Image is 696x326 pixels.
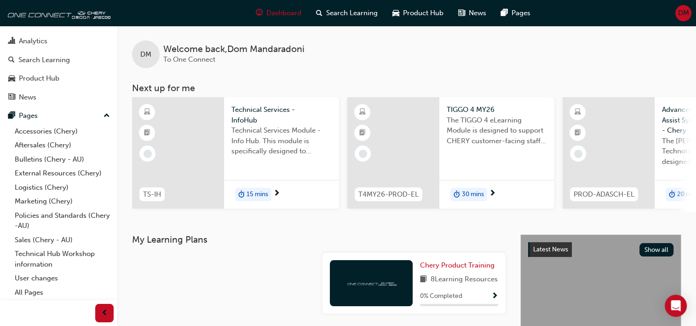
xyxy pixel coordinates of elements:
[678,8,689,18] span: DM
[491,292,498,301] span: Show Progress
[8,56,15,64] span: search-icon
[5,4,110,22] img: oneconnect
[392,7,399,19] span: car-icon
[19,73,59,84] div: Product Hub
[19,92,36,103] div: News
[11,209,114,233] a: Policies and Standards (Chery -AU)
[4,107,114,124] button: Pages
[512,8,530,18] span: Pages
[143,189,161,200] span: TS-IH
[8,112,15,120] span: pages-icon
[447,105,547,115] span: TIGGO 4 MY26
[420,261,495,269] span: Chery Product Training
[163,44,305,55] span: Welcome back , Dom Mandaradoni
[266,8,301,18] span: Dashboard
[454,189,460,201] span: duration-icon
[256,7,263,19] span: guage-icon
[533,245,568,253] span: Latest News
[347,97,554,209] a: T4MY26-PROD-ELTIGGO 4 MY26The TIGGO 4 eLearning Module is designed to support CHERY customer-faci...
[11,180,114,195] a: Logistics (Chery)
[144,106,150,118] span: learningResourceType_ELEARNING-icon
[11,166,114,180] a: External Resources (Chery)
[11,152,114,167] a: Bulletins (Chery - AU)
[420,291,462,302] span: 0 % Completed
[104,110,110,122] span: up-icon
[163,55,215,64] span: To One Connect
[675,5,691,21] button: DM
[11,271,114,285] a: User changes
[4,70,114,87] a: Product Hub
[8,93,15,102] span: news-icon
[665,295,687,317] div: Open Intercom Messenger
[491,291,498,302] button: Show Progress
[144,150,152,158] span: learningRecordVerb_NONE-icon
[8,19,15,27] span: people-icon
[528,242,673,257] a: Latest NewsShow all
[431,274,498,285] span: 8 Learning Resources
[575,106,581,118] span: learningResourceType_ELEARNING-icon
[247,189,268,200] span: 15 mins
[420,260,498,271] a: Chery Product Training
[248,4,309,23] a: guage-iconDashboard
[574,150,582,158] span: learningRecordVerb_NONE-icon
[231,125,332,157] span: Technical Services Module - Info Hub. This module is specifically designed to address the require...
[231,105,332,125] span: Technical Services - InfoHub
[462,189,484,200] span: 30 mins
[574,189,634,200] span: PROD-ADASCH-EL
[669,189,675,201] span: duration-icon
[238,189,245,201] span: duration-icon
[18,55,70,65] div: Search Learning
[346,279,397,287] img: oneconnect
[501,7,508,19] span: pages-icon
[8,75,15,83] span: car-icon
[359,127,366,139] span: booktick-icon
[385,4,451,23] a: car-iconProduct Hub
[11,194,114,209] a: Marketing (Chery)
[273,190,280,198] span: next-icon
[447,115,547,146] span: The TIGGO 4 eLearning Module is designed to support CHERY customer-facing staff with the product ...
[4,89,114,106] a: News
[639,243,674,256] button: Show all
[8,37,15,46] span: chart-icon
[101,308,108,319] span: prev-icon
[359,150,367,158] span: learningRecordVerb_NONE-icon
[11,124,114,139] a: Accessories (Chery)
[359,106,366,118] span: learningResourceType_ELEARNING-icon
[11,285,114,300] a: All Pages
[11,233,114,247] a: Sales (Chery - AU)
[19,36,47,47] div: Analytics
[132,97,339,209] a: TS-IHTechnical Services - InfoHubTechnical Services Module - Info Hub. This module is specificall...
[358,189,419,200] span: T4MY26-PROD-EL
[326,8,378,18] span: Search Learning
[117,83,696,93] h3: Next up for me
[11,247,114,271] a: Technical Hub Workshop information
[420,274,427,285] span: book-icon
[316,7,322,19] span: search-icon
[494,4,538,23] a: pages-iconPages
[469,8,486,18] span: News
[144,127,150,139] span: booktick-icon
[4,52,114,69] a: Search Learning
[140,49,151,60] span: DM
[451,4,494,23] a: news-iconNews
[132,234,506,245] h3: My Learning Plans
[458,7,465,19] span: news-icon
[309,4,385,23] a: search-iconSearch Learning
[4,33,114,50] a: Analytics
[403,8,443,18] span: Product Hub
[575,127,581,139] span: booktick-icon
[11,138,114,152] a: Aftersales (Chery)
[19,111,38,121] div: Pages
[489,190,496,198] span: next-icon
